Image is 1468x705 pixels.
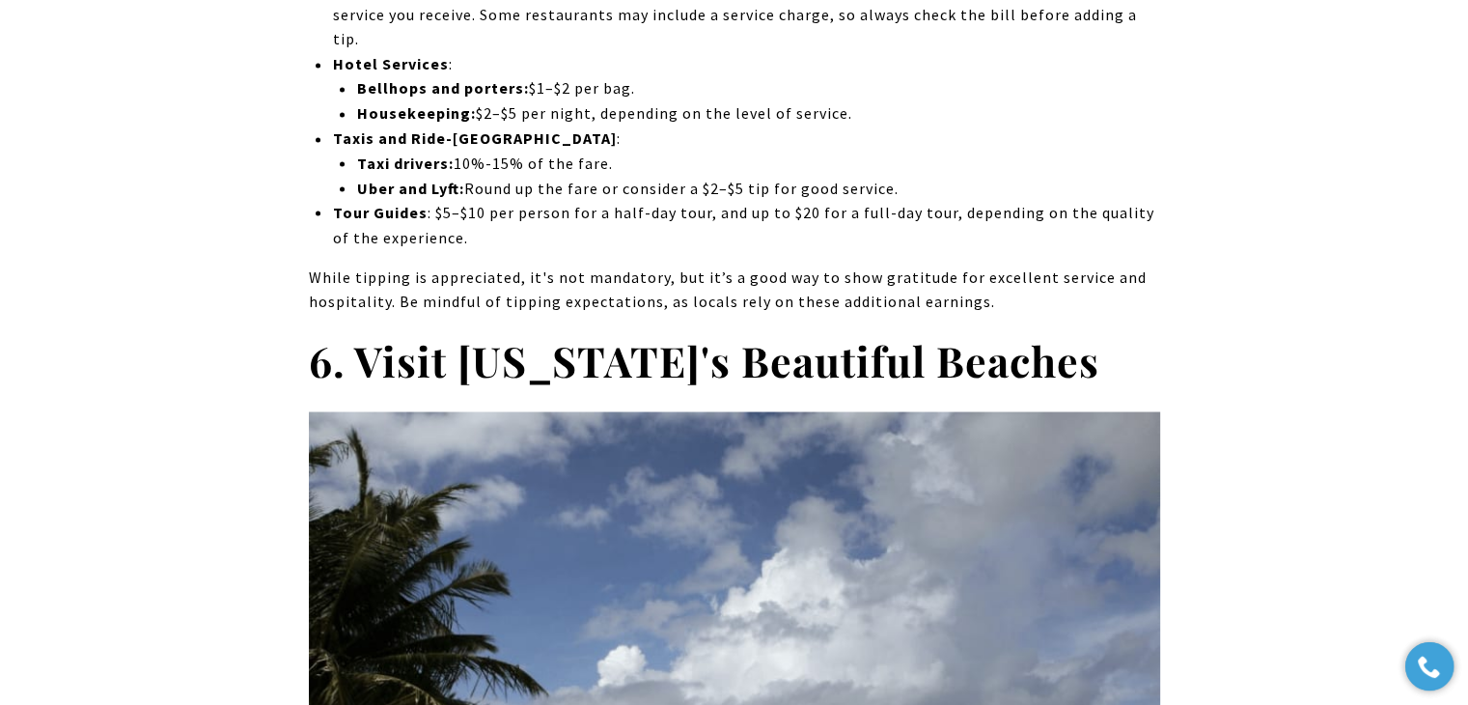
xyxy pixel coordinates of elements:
strong: Uber and Lyft: [356,178,463,197]
li: 10%-15% of the fare. [356,151,1159,176]
strong: 6. Visit [US_STATE]'s Beautiful Beaches [309,331,1099,387]
p: : $5–$10 per person for a half-day tour, and up to $20 for a full-day tour, depending on the qual... [332,200,1159,249]
p: While tipping is appreciated, it's not mandatory, but it’s a good way to show gratitude for excel... [309,265,1160,314]
li: Round up the fare or consider a $2–$5 tip for good service. [356,176,1159,201]
strong: Housekeeping: [356,103,475,123]
strong: Tour Guides [332,202,427,221]
strong: Taxis and Ride-[GEOGRAPHIC_DATA] [332,128,616,148]
img: Christie's International Real Estate black text logo [54,47,234,98]
strong: Taxi drivers: [356,153,453,172]
p: : [332,127,1159,152]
